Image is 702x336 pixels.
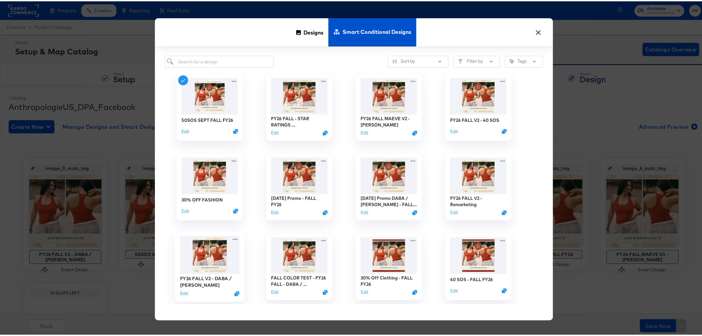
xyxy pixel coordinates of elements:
[343,16,411,45] span: Smart Conditional Designs
[450,156,507,193] img: S-S99Fm2OxITmMol8Mg-jQ.jpg
[271,114,327,126] div: FY26 FALL - STAR RATINGS ([PERSON_NAME])
[181,77,238,113] img: 6zHgJbGN_EVMwQN9ShVwDw.jpg
[271,236,327,273] img: CuZdBfbb8U3MdUIOIh_R5A.jpg
[533,24,545,36] button: ×
[266,153,332,219] div: [DATE] Promo - FALL FY26EditDuplicate
[445,73,512,139] div: FY26 FALL V2 - 40 SOSEditDuplicate
[412,209,417,214] svg: Duplicate
[445,232,512,299] div: 40 SOS - FALL FY26EditDuplicate
[361,236,417,273] img: 29jzOSDOzmgrB82ognnNHA.jpg
[304,16,323,45] span: Designs
[388,54,449,66] button: SlidersSort by
[450,77,507,113] img: AH1dbTTqyxIgEd4vln-fUQ.jpg
[181,127,189,133] button: Edit
[323,129,327,134] svg: Duplicate
[181,156,238,193] img: gssSlFpSBb1B_8mHtB555g.jpg
[361,156,417,193] img: seBMPmWAvHFSj6E5YxPBDw.jpg
[450,116,499,122] div: FY26 FALL V2 - 40 SOS
[392,58,397,62] svg: Sliders
[502,209,507,214] svg: Duplicate
[356,73,422,139] div: FY26 FALL MAEVE V2 - [PERSON_NAME]EditDuplicate
[176,153,243,219] div: 30% OFF FASHIONEditDuplicate
[450,127,458,133] button: Edit
[266,232,332,299] div: FALL COLOR TEST - FY26 FALL - DABA / [PERSON_NAME]EditDuplicate
[271,129,279,135] button: Edit
[181,196,223,202] div: 30% OFF FASHION
[233,208,238,212] svg: Duplicate
[176,73,243,139] div: 50SOS SEPT FALL FY26EditDuplicate
[271,77,327,113] img: jbS3qD_DYJ13tBSCf-gHtw.jpg
[233,128,238,132] svg: Duplicate
[450,209,458,215] button: Edit
[510,58,514,62] svg: Tag
[271,209,279,215] button: Edit
[271,274,327,286] div: FALL COLOR TEST - FY26 FALL - DABA / [PERSON_NAME]
[445,153,512,219] div: FY26 FALL V2 - RemarketingEditDuplicate
[361,209,368,215] button: Edit
[361,194,417,206] div: [DATE] Promo DABA / [PERSON_NAME] - FALL FY26
[361,77,417,113] img: JXn8IGsZK2lAgnyEjjW8cw.jpg
[450,236,507,273] img: lEwWgR8OVom2BWFqk2BRqA.jpg
[271,194,327,206] div: [DATE] Promo - FALL FY26
[180,289,188,295] button: Edit
[271,288,279,294] button: Edit
[180,274,239,287] div: FY26 FALL V2 - DABA / [PERSON_NAME]
[180,235,239,273] img: S-S99Fm2OxITmMol8Mg-jQ.jpg
[181,116,233,122] div: 50SOS SEPT FALL FY26
[234,290,239,295] svg: Duplicate
[165,54,274,67] input: Search for a design
[361,114,417,126] div: FY26 FALL MAEVE V2 - [PERSON_NAME]
[181,207,189,213] button: Edit
[458,58,463,62] svg: Filter
[412,129,417,134] svg: Duplicate
[450,287,458,293] button: Edit
[454,54,500,66] button: FilterFilter by
[361,288,368,294] button: Edit
[361,129,368,135] button: Edit
[323,289,327,294] svg: Duplicate
[361,274,417,286] div: 30% Off Clothing - FALL FY26
[356,232,422,299] div: 30% Off Clothing - FALL FY26EditDuplicate
[356,153,422,219] div: [DATE] Promo DABA / [PERSON_NAME] - FALL FY26EditDuplicate
[266,73,332,139] div: FY26 FALL - STAR RATINGS ([PERSON_NAME])EditDuplicate
[450,194,507,206] div: FY26 FALL V2 - Remarketing
[271,156,327,193] img: seBMPmWAvHFSj6E5YxPBDw.jpg
[412,289,417,294] svg: Duplicate
[323,209,327,214] svg: Duplicate
[502,128,507,132] svg: Duplicate
[175,231,245,300] div: FY26 FALL V2 - DABA / [PERSON_NAME]EditDuplicate
[502,287,507,292] svg: Duplicate
[450,275,493,282] div: 40 SOS - FALL FY26
[505,54,543,66] button: TagTags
